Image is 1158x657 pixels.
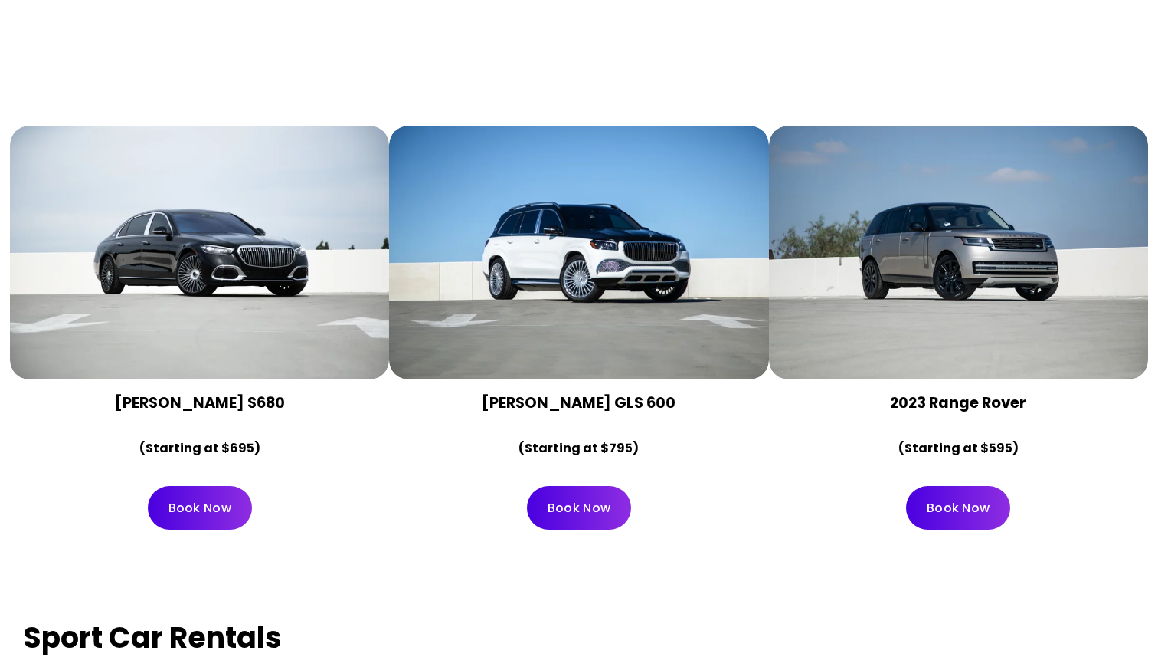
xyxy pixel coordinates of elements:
[139,439,260,457] strong: (Starting at $695)
[518,439,639,457] strong: (Starting at $795)
[148,486,252,530] a: Book Now
[115,392,285,413] strong: [PERSON_NAME] S680
[482,392,675,413] strong: [PERSON_NAME] GLS 600
[898,439,1019,457] strong: (Starting at $595)
[906,486,1010,530] a: Book Now
[527,486,631,530] a: Book Now
[890,392,1026,413] strong: 2023 Range Rover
